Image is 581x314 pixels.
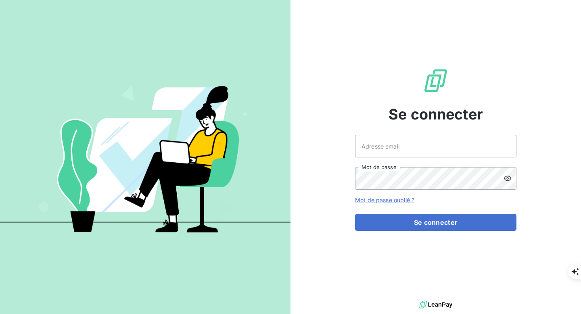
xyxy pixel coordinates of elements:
[355,197,414,203] a: Mot de passe oublié ?
[389,103,483,125] span: Se connecter
[355,214,516,231] button: Se connecter
[423,68,449,94] img: Logo LeanPay
[419,299,452,311] img: logo
[355,135,516,157] input: placeholder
